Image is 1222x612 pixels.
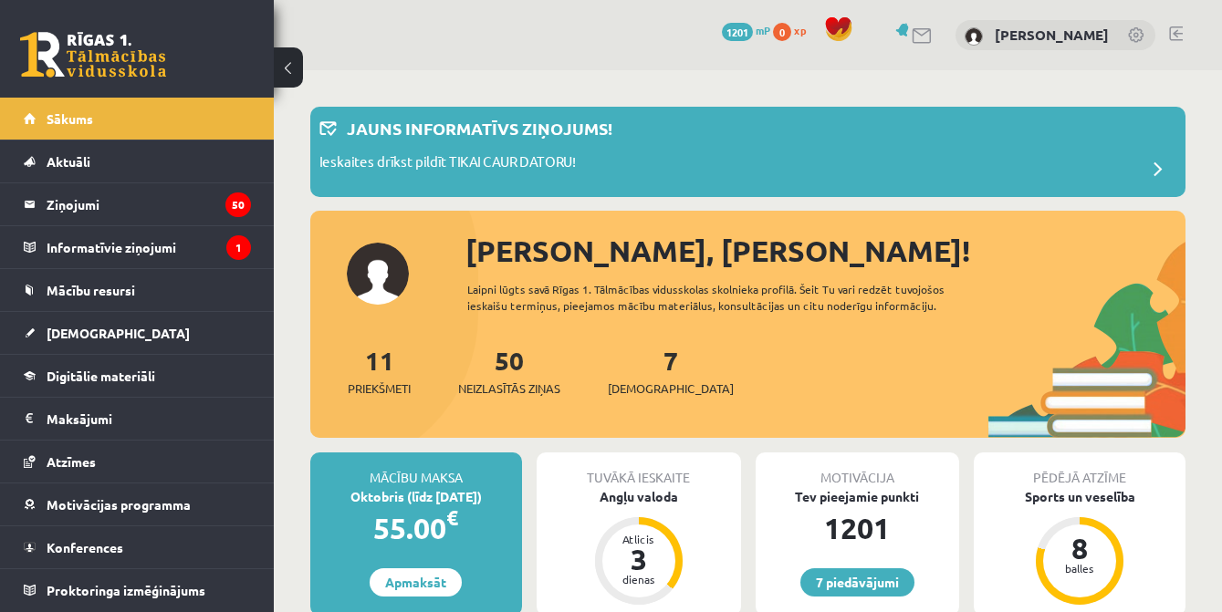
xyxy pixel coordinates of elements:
[974,452,1185,487] div: Pēdējā atzīme
[974,487,1185,607] a: Sports un veselība 8 balles
[965,27,983,46] img: Eva Janstoviča
[310,506,522,550] div: 55.00
[24,183,251,225] a: Ziņojumi50
[611,574,666,585] div: dienas
[1052,563,1107,574] div: balles
[310,452,522,487] div: Mācību maksa
[47,110,93,127] span: Sākums
[24,483,251,525] a: Motivācijas programma
[347,116,612,140] p: Jauns informatīvs ziņojums!
[319,151,576,177] p: Ieskaites drīkst pildīt TIKAI CAUR DATORU!
[24,140,251,182] a: Aktuāli
[773,23,791,41] span: 0
[225,192,251,217] i: 50
[47,582,205,598] span: Proktoringa izmēģinājums
[24,226,251,268] a: Informatīvie ziņojumi1
[794,23,806,37] span: xp
[756,487,960,506] div: Tev pieejamie punkti
[47,539,123,555] span: Konferences
[47,496,191,513] span: Motivācijas programma
[226,235,251,260] i: 1
[24,98,251,140] a: Sākums
[319,116,1176,188] a: Jauns informatīvs ziņojums! Ieskaites drīkst pildīt TIKAI CAUR DATORU!
[458,344,560,398] a: 50Neizlasītās ziņas
[47,398,251,440] legend: Maksājumi
[458,379,560,398] span: Neizlasītās ziņas
[47,453,96,470] span: Atzīmes
[47,325,190,341] span: [DEMOGRAPHIC_DATA]
[756,23,770,37] span: mP
[47,368,155,384] span: Digitālie materiāli
[467,281,992,314] div: Laipni lūgts savā Rīgas 1. Tālmācības vidusskolas skolnieka profilā. Šeit Tu vari redzēt tuvojošo...
[608,344,734,398] a: 7[DEMOGRAPHIC_DATA]
[1052,534,1107,563] div: 8
[608,379,734,398] span: [DEMOGRAPHIC_DATA]
[24,398,251,440] a: Maksājumi
[47,183,251,225] legend: Ziņojumi
[24,526,251,568] a: Konferences
[995,26,1109,44] a: [PERSON_NAME]
[24,569,251,611] a: Proktoringa izmēģinājums
[24,441,251,482] a: Atzīmes
[773,23,815,37] a: 0 xp
[537,487,741,506] div: Angļu valoda
[446,504,458,531] span: €
[348,379,411,398] span: Priekšmeti
[722,23,753,41] span: 1201
[611,534,666,545] div: Atlicis
[20,32,166,78] a: Rīgas 1. Tālmācības vidusskola
[974,487,1185,506] div: Sports un veselība
[24,312,251,354] a: [DEMOGRAPHIC_DATA]
[611,545,666,574] div: 3
[348,344,411,398] a: 11Priekšmeti
[800,568,914,596] a: 7 piedāvājumi
[722,23,770,37] a: 1201 mP
[47,226,251,268] legend: Informatīvie ziņojumi
[370,568,462,596] a: Apmaksāt
[47,153,90,170] span: Aktuāli
[24,269,251,311] a: Mācību resursi
[537,487,741,607] a: Angļu valoda Atlicis 3 dienas
[465,229,1185,273] div: [PERSON_NAME], [PERSON_NAME]!
[537,452,741,487] div: Tuvākā ieskaite
[756,452,960,487] div: Motivācija
[310,487,522,506] div: Oktobris (līdz [DATE])
[24,355,251,397] a: Digitālie materiāli
[47,282,135,298] span: Mācību resursi
[756,506,960,550] div: 1201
